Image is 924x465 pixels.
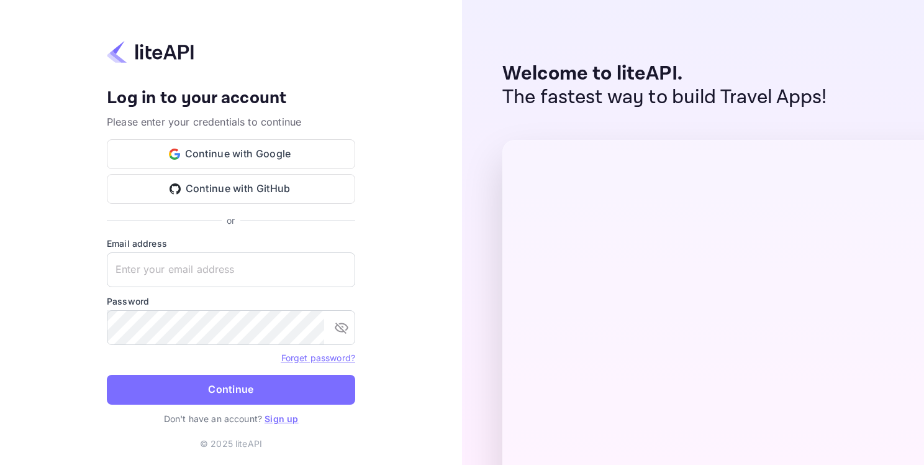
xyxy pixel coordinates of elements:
[200,437,262,450] p: © 2025 liteAPI
[281,352,355,363] a: Forget password?
[107,295,355,308] label: Password
[107,174,355,204] button: Continue with GitHub
[107,375,355,405] button: Continue
[107,412,355,425] p: Don't have an account?
[227,214,235,227] p: or
[265,413,298,424] a: Sign up
[281,351,355,364] a: Forget password?
[107,88,355,109] h4: Log in to your account
[107,114,355,129] p: Please enter your credentials to continue
[107,40,194,64] img: liteapi
[107,237,355,250] label: Email address
[502,86,827,109] p: The fastest way to build Travel Apps!
[502,62,827,86] p: Welcome to liteAPI.
[107,252,355,287] input: Enter your email address
[107,139,355,169] button: Continue with Google
[329,315,354,340] button: toggle password visibility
